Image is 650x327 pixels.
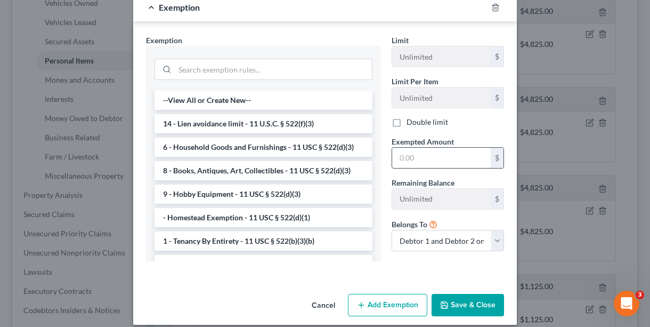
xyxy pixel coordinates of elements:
[303,295,344,316] button: Cancel
[155,185,372,204] li: 9 - Hobby Equipment - 11 USC § 522(d)(3)
[155,91,372,110] li: --View All or Create New--
[392,148,491,168] input: 0.00
[155,161,372,180] li: 8 - Books, Antiques, Art, Collectibles - 11 USC § 522(d)(3)
[348,294,427,316] button: Add Exemption
[491,46,503,67] div: $
[392,189,491,209] input: --
[491,148,503,168] div: $
[392,87,491,108] input: --
[155,232,372,251] li: 1 - Tenancy By Entirety - 11 USC § 522(b)(3)(b)
[614,291,639,316] iframe: Intercom live chat
[636,291,644,299] span: 3
[392,76,438,87] label: Limit Per Item
[155,208,372,227] li: - Homestead Exemption - 11 USC § 522(d)(1)
[392,137,454,146] span: Exempted Amount
[159,2,200,12] span: Exemption
[392,46,491,67] input: --
[392,36,409,45] span: Limit
[155,114,372,133] li: 14 - Lien avoidance limit - 11 U.S.C. § 522(f)(3)
[155,255,372,274] li: 1 - Burial Plot - 11 USC § 522(d)(1)
[175,59,372,79] input: Search exemption rules...
[392,220,427,229] span: Belongs To
[491,189,503,209] div: $
[146,36,182,45] span: Exemption
[491,87,503,108] div: $
[407,117,448,127] label: Double limit
[432,294,504,316] button: Save & Close
[155,138,372,157] li: 6 - Household Goods and Furnishings - 11 USC § 522(d)(3)
[392,177,454,188] label: Remaining Balance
